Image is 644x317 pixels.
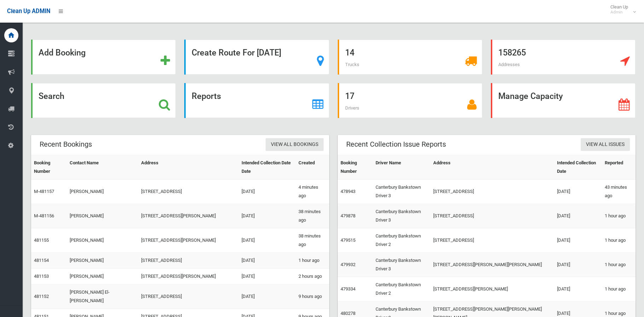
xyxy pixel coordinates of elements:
td: 4 minutes ago [296,180,329,204]
td: 1 hour ago [602,204,636,228]
td: Canterbury Bankstown Driver 2 [373,277,431,301]
span: Clean Up [607,4,635,15]
span: Clean Up ADMIN [7,8,50,14]
td: [STREET_ADDRESS] [430,180,554,204]
td: Canterbury Bankstown Driver 3 [373,180,431,204]
td: [PERSON_NAME] [67,204,138,228]
td: 43 minutes ago [602,180,636,204]
a: 480278 [341,311,355,316]
td: 1 hour ago [602,228,636,253]
td: [DATE] [554,253,602,277]
td: [DATE] [554,180,602,204]
strong: Add Booking [39,48,86,58]
a: 481152 [34,294,49,299]
span: Addresses [498,62,520,67]
th: Contact Name [67,155,138,180]
strong: 17 [345,91,354,101]
th: Booking Number [338,155,373,180]
th: Booking Number [31,155,67,180]
td: 9 hours ago [296,284,329,309]
th: Created [296,155,329,180]
th: Reported [602,155,636,180]
header: Recent Bookings [31,137,100,151]
small: Admin [610,10,628,15]
strong: Manage Capacity [498,91,563,101]
a: 481155 [34,237,49,243]
td: [PERSON_NAME] [67,180,138,204]
header: Recent Collection Issue Reports [338,137,454,151]
th: Intended Collection Date [554,155,602,180]
a: 479515 [341,237,355,243]
td: [STREET_ADDRESS][PERSON_NAME] [138,269,239,284]
td: [DATE] [239,284,296,309]
th: Address [430,155,554,180]
td: 2 hours ago [296,269,329,284]
td: 1 hour ago [602,277,636,301]
a: 479334 [341,286,355,292]
td: [PERSON_NAME] El-[PERSON_NAME] [67,284,138,309]
span: Drivers [345,105,359,111]
td: [DATE] [239,253,296,269]
span: Trucks [345,62,359,67]
td: [PERSON_NAME] [67,228,138,253]
td: Canterbury Bankstown Driver 3 [373,204,431,228]
a: Create Route For [DATE] [184,40,329,75]
a: View All Bookings [266,138,324,151]
td: [DATE] [554,204,602,228]
td: Canterbury Bankstown Driver 3 [373,253,431,277]
a: 481153 [34,274,49,279]
td: 1 hour ago [296,253,329,269]
td: [STREET_ADDRESS] [138,253,239,269]
td: [STREET_ADDRESS] [430,204,554,228]
a: M-481157 [34,189,54,194]
a: 481154 [34,258,49,263]
a: Reports [184,83,329,118]
strong: Reports [192,91,221,101]
strong: 158265 [498,48,526,58]
a: 17 Drivers [338,83,482,118]
a: 478943 [341,189,355,194]
td: 38 minutes ago [296,204,329,228]
td: 1 hour ago [602,253,636,277]
a: Manage Capacity [491,83,636,118]
a: Search [31,83,176,118]
td: [PERSON_NAME] [67,269,138,284]
td: [STREET_ADDRESS][PERSON_NAME] [138,204,239,228]
td: [PERSON_NAME] [67,253,138,269]
a: Add Booking [31,40,176,75]
td: [STREET_ADDRESS][PERSON_NAME] [430,277,554,301]
td: [STREET_ADDRESS] [430,228,554,253]
strong: Create Route For [DATE] [192,48,281,58]
td: [DATE] [239,228,296,253]
th: Intended Collection Date Date [239,155,296,180]
td: [DATE] [239,204,296,228]
td: Canterbury Bankstown Driver 2 [373,228,431,253]
td: [DATE] [554,228,602,253]
a: 158265 Addresses [491,40,636,75]
a: 479878 [341,213,355,218]
td: [DATE] [554,277,602,301]
td: [STREET_ADDRESS] [138,180,239,204]
strong: 14 [345,48,354,58]
td: [STREET_ADDRESS][PERSON_NAME] [138,228,239,253]
a: 14 Trucks [338,40,482,75]
td: 38 minutes ago [296,228,329,253]
a: 479932 [341,262,355,267]
td: [STREET_ADDRESS][PERSON_NAME][PERSON_NAME] [430,253,554,277]
a: M-481156 [34,213,54,218]
td: [DATE] [239,269,296,284]
strong: Search [39,91,64,101]
th: Address [138,155,239,180]
td: [STREET_ADDRESS] [138,284,239,309]
a: View All Issues [581,138,630,151]
th: Driver Name [373,155,431,180]
td: [DATE] [239,180,296,204]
